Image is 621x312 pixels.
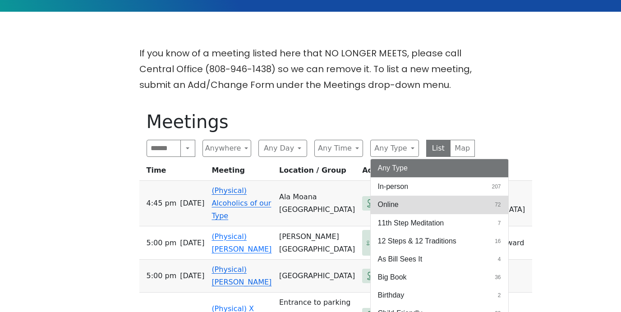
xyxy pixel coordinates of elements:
[378,290,405,301] span: Birthday
[212,265,271,286] a: (Physical) [PERSON_NAME]
[180,140,195,157] button: Search
[498,255,501,263] span: 4 results
[147,140,181,157] input: Search
[371,159,508,177] button: Any Type
[378,236,456,247] span: 12 Steps & 12 Traditions
[495,273,501,281] span: 36 results
[450,140,475,157] button: Map
[147,197,177,210] span: 4:45 PM
[359,164,446,181] th: Address
[371,286,508,304] button: Birthday2 results
[371,232,508,250] button: 12 Steps & 12 Traditions16 results
[378,272,407,283] span: Big Book
[378,254,423,265] span: As Bill Sees It
[180,237,204,249] span: [DATE]
[371,178,508,196] button: In-person207 results
[371,250,508,268] button: As Bill Sees It4 results
[371,196,508,214] button: Online72 results
[371,214,508,232] button: 11th Step Meditation7 results
[378,218,444,229] span: 11th Step Meditation
[139,164,208,181] th: Time
[208,164,276,181] th: Meeting
[276,226,359,260] td: [PERSON_NAME][GEOGRAPHIC_DATA]
[498,291,501,299] span: 2 results
[378,181,409,192] span: In-person
[147,237,177,249] span: 5:00 PM
[276,164,359,181] th: Location / Group
[495,201,501,209] span: 72 results
[180,197,204,210] span: [DATE]
[370,140,419,157] button: Any Type
[314,140,363,157] button: Any Time
[147,111,475,133] h1: Meetings
[258,140,307,157] button: Any Day
[371,268,508,286] button: Big Book36 results
[492,183,501,191] span: 207 results
[212,232,271,253] a: (Physical) [PERSON_NAME]
[139,46,482,93] p: If you know of a meeting listed here that NO LONGER MEETS, please call Central Office (808-946-14...
[212,186,271,220] a: (Physical) Alcoholics of our Type
[276,181,359,226] td: Ala Moana [GEOGRAPHIC_DATA]
[147,270,177,282] span: 5:00 PM
[202,140,251,157] button: Anywhere
[276,260,359,293] td: [GEOGRAPHIC_DATA]
[180,270,204,282] span: [DATE]
[498,219,501,227] span: 7 results
[495,237,501,245] span: 16 results
[378,199,399,210] span: Online
[426,140,451,157] button: List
